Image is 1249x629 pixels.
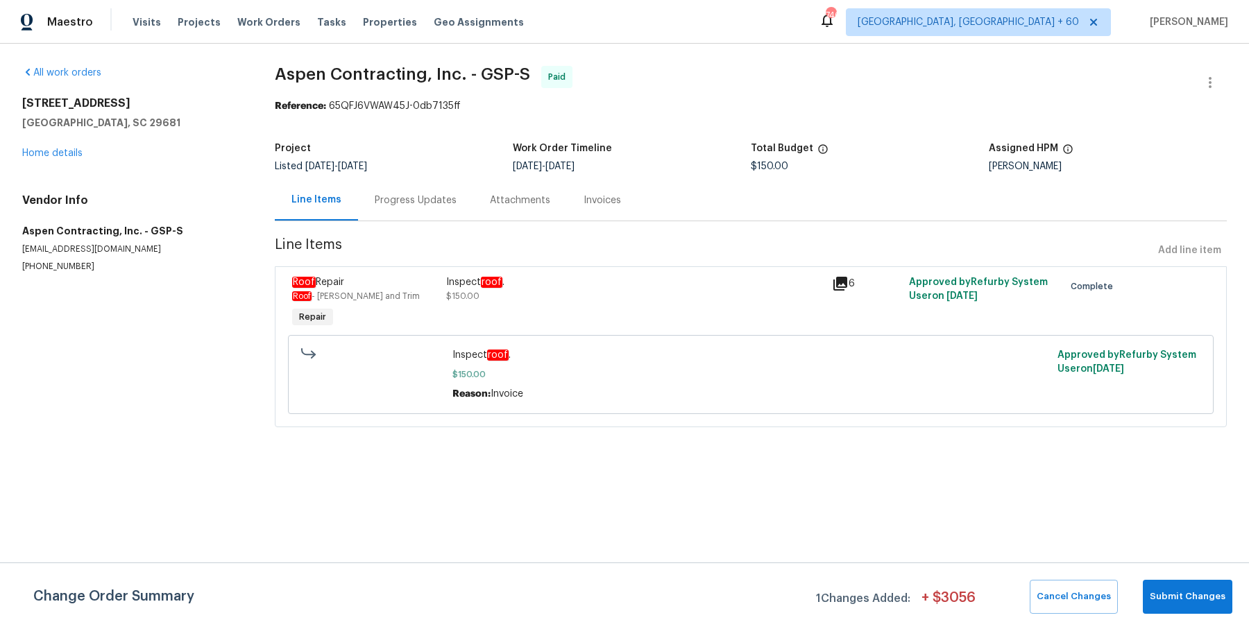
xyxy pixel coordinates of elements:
span: Repair [294,310,332,324]
span: - [PERSON_NAME] and Trim [292,292,420,300]
span: [PERSON_NAME] [1144,15,1228,29]
div: Attachments [490,193,550,207]
h5: Total Budget [751,144,813,153]
span: The hpm assigned to this work order. [1062,144,1073,162]
span: Approved by Refurby System User on [1057,350,1196,374]
h5: [GEOGRAPHIC_DATA], SC 29681 [22,116,241,130]
span: Paid [548,70,571,84]
span: [DATE] [946,291,978,301]
span: Line Items [275,238,1153,264]
h5: Project [275,144,311,153]
em: Roof [292,277,316,288]
b: Reference: [275,101,326,111]
span: [GEOGRAPHIC_DATA], [GEOGRAPHIC_DATA] + 60 [858,15,1079,29]
span: Work Orders [237,15,300,29]
span: [DATE] [338,162,367,171]
span: Approved by Refurby System User on [909,277,1048,301]
h4: Vendor Info [22,193,241,207]
span: Tasks [317,17,346,27]
em: roof [481,277,502,288]
span: $150.00 [751,162,788,171]
div: [PERSON_NAME] [989,162,1227,171]
h2: [STREET_ADDRESS] [22,96,241,110]
div: Progress Updates [375,193,457,207]
span: $150.00 [446,292,479,300]
a: Home details [22,148,83,158]
span: Complete [1071,279,1119,293]
span: Projects [178,15,221,29]
div: 746 [826,8,835,22]
div: 6 [832,275,901,292]
span: Reason: [452,389,491,399]
span: Inspect . [452,348,1049,362]
span: Visits [133,15,161,29]
a: All work orders [22,68,101,78]
em: roof [487,350,509,361]
span: Geo Assignments [434,15,524,29]
span: - [305,162,367,171]
span: Aspen Contracting, Inc. - GSP-S [275,66,530,83]
div: 65QFJ6VWAW45J-0db7135ff [275,99,1227,113]
span: - [513,162,575,171]
span: [DATE] [513,162,542,171]
div: Inspect . [446,275,824,289]
span: Invoice [491,389,523,399]
p: [PHONE_NUMBER] [22,261,241,273]
div: Line Items [291,193,341,207]
span: [DATE] [305,162,334,171]
span: $150.00 [452,368,1049,381]
span: [DATE] [545,162,575,171]
span: Maestro [47,15,93,29]
span: [DATE] [1093,364,1124,374]
div: Invoices [584,193,621,207]
span: Listed [275,162,367,171]
span: The total cost of line items that have been proposed by Opendoor. This sum includes line items th... [817,144,829,162]
span: Repair [292,277,344,288]
h5: Aspen Contracting, Inc. - GSP-S [22,224,241,238]
h5: Assigned HPM [989,144,1058,153]
span: Properties [363,15,417,29]
em: Roof [292,291,312,301]
p: [EMAIL_ADDRESS][DOMAIN_NAME] [22,243,241,255]
h5: Work Order Timeline [513,144,612,153]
